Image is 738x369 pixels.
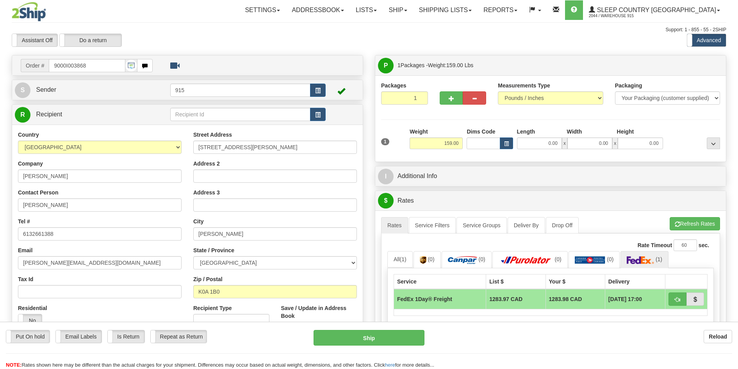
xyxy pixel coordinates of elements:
span: 1 [398,62,401,68]
img: UPS [420,256,426,264]
label: Save / Update in Address Book [281,304,357,320]
label: Email Labels [56,330,102,343]
span: Weight: [428,62,474,68]
label: Tel # [18,217,30,225]
button: Ship [314,330,425,346]
input: Sender Id [170,84,310,97]
a: Drop Off [546,217,579,234]
img: API [125,60,137,71]
div: ... [707,137,720,149]
span: P [378,58,394,73]
span: NOTE: [6,362,21,368]
a: $Rates [378,193,723,209]
a: S Sender [15,82,170,98]
label: Residential [18,304,47,312]
span: R [15,107,30,123]
span: 159.00 [446,62,463,68]
a: Service Groups [456,217,506,234]
label: Height [617,128,634,135]
label: State / Province [193,246,234,254]
a: Settings [239,0,286,20]
a: IAdditional Info [378,168,723,184]
span: $ [378,193,394,209]
label: Do a return [60,34,121,46]
a: Lists [350,0,383,20]
label: Rate Timeout [638,241,672,249]
span: Sender [36,86,56,93]
img: Canpar [448,256,477,264]
a: R Recipient [15,107,153,123]
div: Support: 1 - 855 - 55 - 2SHIP [12,27,726,33]
span: I [378,169,394,184]
a: here [385,362,395,368]
span: Packages - [398,57,473,73]
label: Advanced [687,34,726,46]
th: Service [394,274,486,289]
td: 1283.98 CAD [545,289,605,309]
span: 2044 / Warehouse 915 [589,12,647,20]
span: x [612,137,618,149]
label: Address 2 [193,160,220,168]
span: (0) [428,256,434,262]
span: 1 [381,138,389,145]
label: Company [18,160,43,168]
a: Shipping lists [413,0,478,20]
th: Your $ [545,274,605,289]
a: Ship [383,0,413,20]
label: Repeat as Return [151,330,207,343]
label: Length [517,128,535,135]
label: Weight [410,128,428,135]
span: (1) [400,256,406,262]
label: Put On hold [6,330,50,343]
label: Packaging [615,82,642,89]
input: Enter a location [193,141,357,154]
label: Is Return [108,330,144,343]
a: Reports [478,0,523,20]
label: Dims Code [467,128,495,135]
label: Measurements Type [498,82,550,89]
label: Packages [381,82,406,89]
button: Reload [704,330,732,343]
input: Recipient Id [170,108,310,121]
a: P 1Packages -Weight:159.00 Lbs [378,57,723,73]
span: Order # [21,59,49,72]
span: (1) [656,256,662,262]
label: Street Address [193,131,232,139]
label: Tax Id [18,275,33,283]
label: Width [567,128,582,135]
button: Refresh Rates [670,217,720,230]
span: Lbs [465,62,474,68]
span: (0) [478,256,485,262]
span: [DATE] 17:00 [608,295,642,303]
span: Sleep Country [GEOGRAPHIC_DATA] [595,7,716,13]
a: Addressbook [286,0,350,20]
label: Assistant Off [12,34,57,46]
img: Purolator [499,256,553,264]
label: sec. [699,241,709,249]
label: Country [18,131,39,139]
img: logo2044.jpg [12,2,46,21]
td: FedEx 1Day® Freight [394,289,486,309]
label: Email [18,246,32,254]
td: 1283.97 CAD [486,289,545,309]
span: (0) [607,256,613,262]
a: Rates [381,217,408,234]
a: Sleep Country [GEOGRAPHIC_DATA] 2044 / Warehouse 915 [583,0,726,20]
a: Deliver By [508,217,545,234]
span: Recipient [36,111,62,118]
span: x [562,137,567,149]
span: (0) [554,256,561,262]
label: Contact Person [18,189,58,196]
img: FedEx Express® [627,256,654,264]
img: Canada Post [575,256,606,264]
span: S [15,82,30,98]
label: Address 3 [193,189,220,196]
label: City [193,217,203,225]
th: List $ [486,274,545,289]
label: Recipient Type [193,304,232,312]
th: Delivery [605,274,665,289]
b: Reload [709,333,727,340]
label: No [18,314,42,327]
label: Zip / Postal [193,275,223,283]
a: Service Filters [409,217,456,234]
